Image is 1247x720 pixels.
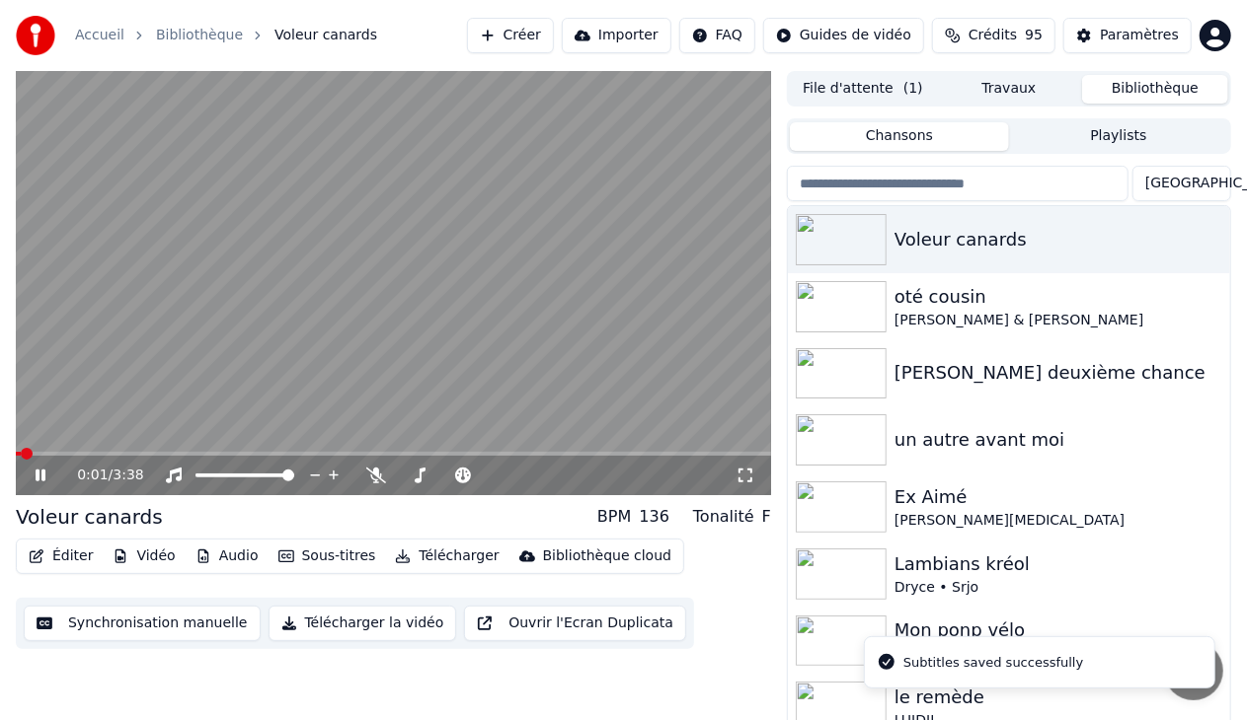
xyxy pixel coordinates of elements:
button: Paramètres [1063,18,1192,53]
div: BPM [597,505,631,529]
button: Vidéo [105,542,183,570]
button: Travaux [936,75,1082,104]
div: Ex Aimé [895,483,1222,511]
div: [PERSON_NAME] & [PERSON_NAME] [895,311,1222,330]
span: Crédits [969,26,1017,45]
div: [PERSON_NAME][MEDICAL_DATA] [895,511,1222,531]
img: youka [16,16,55,55]
div: Bibliothèque cloud [543,546,671,566]
button: FAQ [679,18,755,53]
button: Créer [467,18,554,53]
button: Crédits95 [932,18,1055,53]
div: Subtitles saved successfully [903,653,1083,673]
span: 0:01 [77,466,108,485]
span: ( 1 ) [903,79,923,99]
div: le remède [895,684,1222,711]
button: Télécharger la vidéo [269,606,457,641]
span: 3:38 [113,466,143,485]
span: 95 [1025,26,1043,45]
button: Playlists [1009,122,1228,151]
span: Voleur canards [274,26,377,45]
div: Voleur canards [16,503,163,531]
div: Voleur canards [895,226,1222,253]
div: oté cousin [895,283,1222,311]
button: Éditer [21,542,101,570]
button: File d'attente [790,75,936,104]
button: Audio [188,542,267,570]
div: F [762,505,771,529]
div: un autre avant moi [895,426,1222,454]
button: Guides de vidéo [763,18,924,53]
div: / [77,466,124,485]
button: Bibliothèque [1082,75,1228,104]
div: Lambians kréol [895,550,1222,578]
div: Mon ponp vélo [895,616,1222,644]
button: Ouvrir l'Ecran Duplicata [464,606,686,641]
div: 136 [639,505,669,529]
button: Chansons [790,122,1009,151]
a: Accueil [75,26,124,45]
nav: breadcrumb [75,26,377,45]
button: Sous-titres [271,542,384,570]
div: Paramètres [1100,26,1179,45]
div: Dryce • Srjo [895,578,1222,598]
button: Télécharger [387,542,507,570]
button: Importer [562,18,671,53]
a: Bibliothèque [156,26,243,45]
div: [PERSON_NAME] deuxième chance [895,359,1222,387]
button: Synchronisation manuelle [24,606,261,641]
div: Tonalité [693,505,754,529]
